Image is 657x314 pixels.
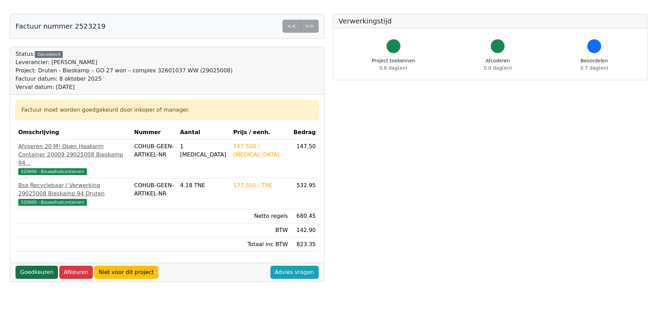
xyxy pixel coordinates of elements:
div: 147.500 / [MEDICAL_DATA] [233,142,288,159]
td: COHUB-GEEN-ARTIKEL-NR [131,179,177,209]
td: COHUB-GEEN-ARTIKEL-NR [131,140,177,179]
div: 1 [MEDICAL_DATA] [180,142,228,159]
h5: Factuur nummer 2523219 [16,22,106,30]
span: 0.6 dag(en) [379,65,407,71]
div: Factuur datum: 8 oktober 2025 [16,75,233,83]
td: Netto regels [230,209,291,223]
a: Goedkeuren [16,266,58,279]
th: Aantal [177,125,230,140]
td: 680.45 [291,209,319,223]
div: Bsa Recyclebaar / Verwerking 29025008 Bieskamp 94 Druten [18,181,129,198]
div: Verval datum: [DATE] [16,83,233,91]
div: Beoordelen [580,57,608,72]
div: Afcoderen [484,57,512,72]
td: 823.35 [291,237,319,252]
a: Niet voor dit project [94,266,158,279]
div: Gecodeerd [35,51,63,58]
div: Leverancier: [PERSON_NAME] [16,58,233,67]
span: 0.0 dag(en) [484,65,512,71]
td: 532.95 [291,179,319,209]
span: 0.7 dag(en) [580,65,608,71]
span: 520600 - Bouwafvalcontainers [18,199,87,206]
div: Status: [16,50,233,91]
a: Afvoeren 20 M³ Open Haakarm Container 20009 29025008 Bieskamp 94 ..520600 - Bouwafvalcontainers [18,142,129,175]
div: 127.500 / TNE [233,181,288,190]
h5: Verwerkingstijd [339,17,642,25]
div: Factuur moet worden goedgekeurd door inkoper of manager. [21,106,313,114]
td: BTW [230,223,291,237]
a: Afkeuren [59,266,93,279]
th: Nummer [131,125,177,140]
th: Bedrag [291,125,319,140]
div: Project: Druten - Bieskamp – GO 27 won – complex 32601037 WW (29025008) [16,67,233,75]
td: Totaal inc BTW [230,237,291,252]
div: Afvoeren 20 M³ Open Haakarm Container 20009 29025008 Bieskamp 94 .. [18,142,129,167]
div: 4.18 TNE [180,181,228,190]
span: 520600 - Bouwafvalcontainers [18,168,87,175]
th: Omschrijving [16,125,131,140]
td: 142.90 [291,223,319,237]
th: Prijs / eenh. [230,125,291,140]
a: Advies vragen [270,266,319,279]
div: Project toekennen [372,57,415,72]
a: Bsa Recyclebaar / Verwerking 29025008 Bieskamp 94 Druten520600 - Bouwafvalcontainers [18,181,129,206]
td: 147.50 [291,140,319,179]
